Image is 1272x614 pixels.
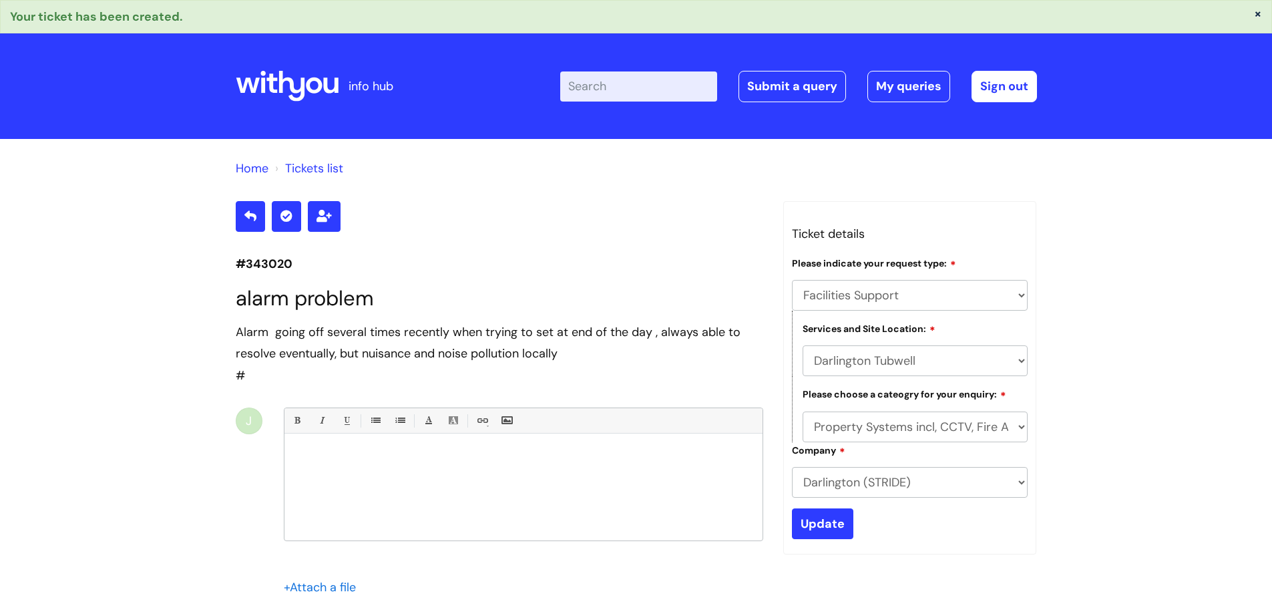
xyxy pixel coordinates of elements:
a: Link [473,412,490,429]
a: Italic (Ctrl-I) [313,412,330,429]
h1: alarm problem [236,286,763,311]
a: Back Color [445,412,461,429]
a: Submit a query [738,71,846,102]
a: Font Color [420,412,437,429]
a: Underline(Ctrl-U) [338,412,355,429]
input: Update [792,508,853,539]
label: Please indicate your request type: [792,256,956,269]
div: Alarm going off several times recently when trying to set at end of the day , always able to reso... [236,321,763,365]
a: • Unordered List (Ctrl-Shift-7) [367,412,383,429]
label: Services and Site Location: [803,321,935,335]
li: Tickets list [272,158,343,179]
div: # [236,321,763,386]
a: Bold (Ctrl-B) [288,412,305,429]
h3: Ticket details [792,223,1028,245]
button: × [1254,7,1262,19]
div: Attach a file [284,577,364,598]
label: Company [792,443,845,456]
a: Insert Image... [498,412,515,429]
div: | - [560,71,1037,102]
a: Home [236,160,268,176]
a: 1. Ordered List (Ctrl-Shift-8) [391,412,408,429]
li: Solution home [236,158,268,179]
a: Sign out [972,71,1037,102]
p: info hub [349,75,393,97]
label: Please choose a cateogry for your enquiry: [803,387,1006,400]
a: My queries [867,71,950,102]
a: Tickets list [285,160,343,176]
p: #343020 [236,253,763,275]
div: J [236,408,262,434]
input: Search [560,71,717,101]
